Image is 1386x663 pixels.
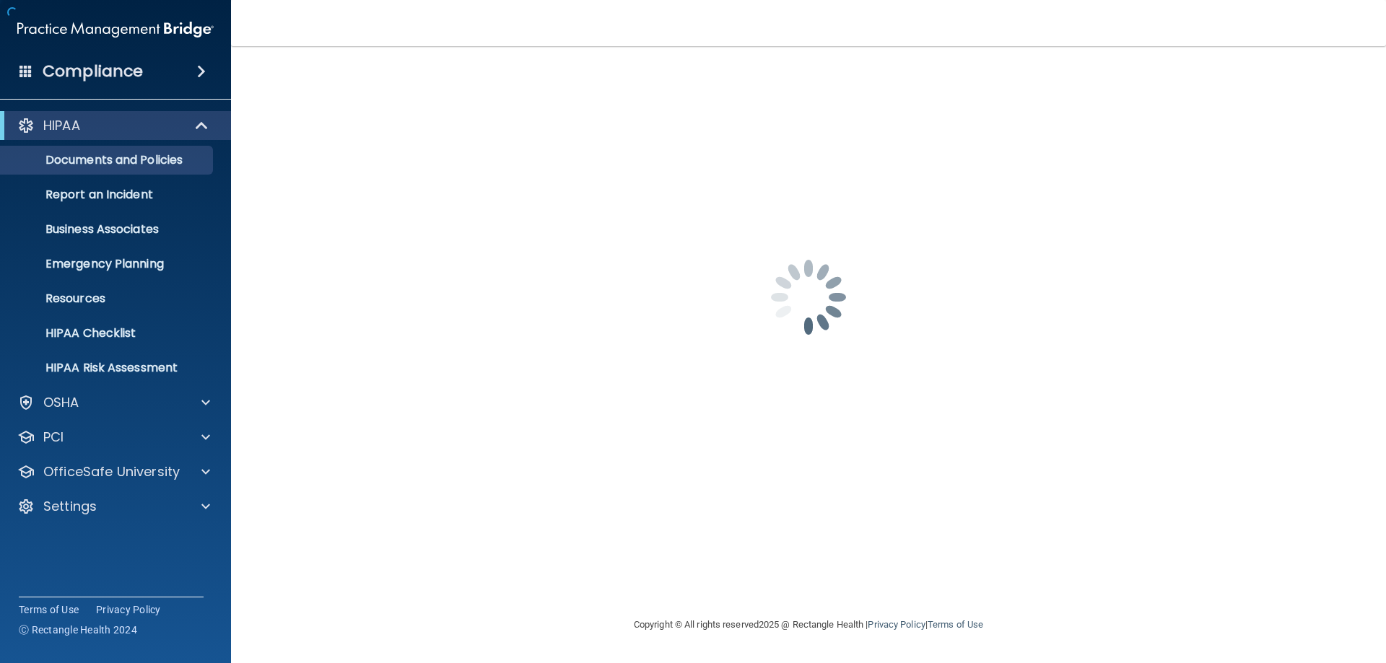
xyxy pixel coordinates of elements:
a: Terms of Use [19,602,79,617]
a: OfficeSafe University [17,463,210,480]
p: HIPAA Checklist [9,326,206,341]
img: spinner.e123f6fc.gif [736,225,881,369]
h4: Compliance [43,61,143,82]
a: Privacy Policy [96,602,161,617]
p: HIPAA Risk Assessment [9,361,206,375]
p: OSHA [43,394,79,411]
p: Emergency Planning [9,257,206,271]
a: Settings [17,498,210,515]
p: Settings [43,498,97,515]
div: Copyright © All rights reserved 2025 @ Rectangle Health | | [545,602,1072,648]
p: HIPAA [43,117,80,134]
a: OSHA [17,394,210,411]
a: Terms of Use [928,619,983,630]
span: Ⓒ Rectangle Health 2024 [19,623,137,637]
p: PCI [43,429,64,446]
p: Report an Incident [9,188,206,202]
a: HIPAA [17,117,209,134]
p: Business Associates [9,222,206,237]
p: OfficeSafe University [43,463,180,480]
a: Privacy Policy [868,619,925,630]
img: PMB logo [17,15,214,44]
p: Resources [9,291,206,306]
p: Documents and Policies [9,153,206,167]
a: PCI [17,429,210,446]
